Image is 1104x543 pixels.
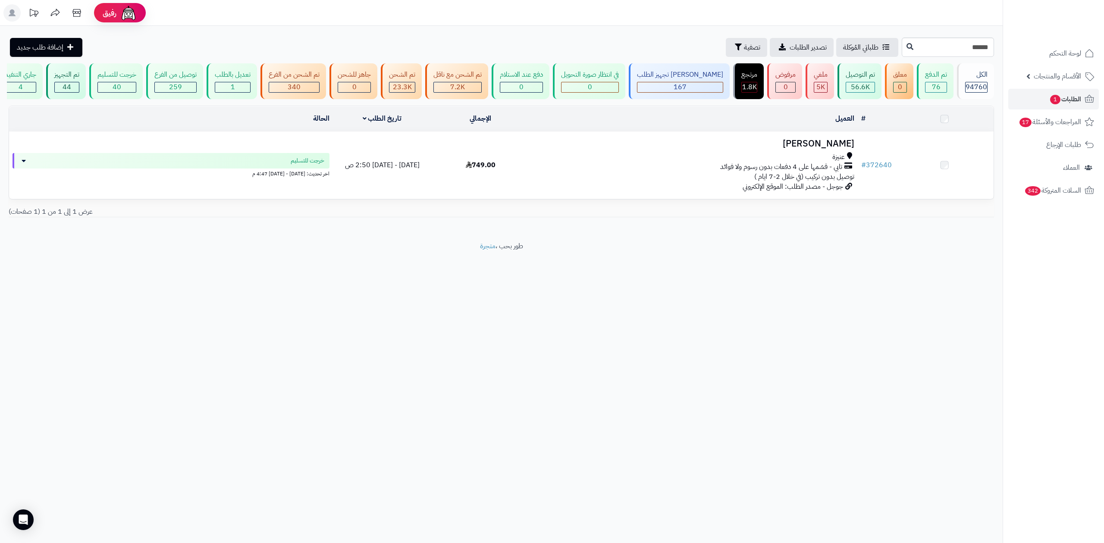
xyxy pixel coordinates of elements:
[379,63,423,99] a: تم الشحن 23.3K
[861,113,866,124] a: #
[470,113,491,124] a: الإجمالي
[500,82,543,92] div: 0
[450,82,465,92] span: 7.2K
[10,38,82,57] a: إضافة طلب جديد
[363,113,402,124] a: تاريخ الطلب
[519,82,524,92] span: 0
[63,82,71,92] span: 44
[13,509,34,530] div: Open Intercom Messenger
[561,82,618,92] div: 0
[393,82,412,92] span: 23.3K
[894,82,906,92] div: 0
[1050,95,1060,104] span: 1
[814,70,828,80] div: ملغي
[313,113,329,124] a: الحالة
[637,82,723,92] div: 167
[480,241,496,251] a: متجرة
[816,82,825,92] span: 5K
[1008,134,1099,155] a: طلبات الإرجاع
[215,70,251,80] div: تعديل بالطلب
[205,63,259,99] a: تعديل بالطلب 1
[1008,112,1099,132] a: المراجعات والأسئلة17
[836,38,898,57] a: طلباتي المُوكلة
[1046,139,1081,151] span: طلبات الإرجاع
[423,63,490,99] a: تم الشحن مع ناقل 7.2K
[338,70,371,80] div: جاهز للشحن
[775,70,796,80] div: مرفوض
[88,63,144,99] a: خرجت للتسليم 40
[500,70,543,80] div: دفع عند الاستلام
[551,63,627,99] a: في انتظار صورة التحويل 0
[433,70,482,80] div: تم الشحن مع ناقل
[1019,118,1032,127] span: 17
[269,70,320,80] div: تم الشحن من الفرع
[832,152,845,162] span: عنيزة
[5,82,36,92] div: 4
[925,70,947,80] div: تم الدفع
[1063,162,1080,174] span: العملاء
[846,70,875,80] div: تم التوصيل
[1045,24,1096,42] img: logo-2.png
[754,172,854,182] span: توصيل بدون تركيب (في خلال 2-7 ايام )
[932,82,941,92] span: 76
[533,139,854,149] h3: [PERSON_NAME]
[169,82,182,92] span: 259
[389,82,415,92] div: 23264
[98,82,136,92] div: 40
[674,82,687,92] span: 167
[861,160,892,170] a: #372640
[288,82,301,92] span: 340
[13,169,329,178] div: اخر تحديث: [DATE] - [DATE] 4:47 م
[743,181,843,192] span: جوجل - مصدر الطلب: الموقع الإلكتروني
[97,70,136,80] div: خرجت للتسليم
[466,160,496,170] span: 749.00
[328,63,379,99] a: جاهز للشحن 0
[770,38,834,57] a: تصدير الطلبات
[113,82,121,92] span: 40
[54,70,79,80] div: تم التجهيز
[836,63,883,99] a: تم التوصيل 56.6K
[835,113,854,124] a: العميل
[804,63,836,99] a: ملغي 5K
[627,63,731,99] a: [PERSON_NAME] تجهيز الطلب 167
[965,70,988,80] div: الكل
[765,63,804,99] a: مرفوض 0
[269,82,319,92] div: 340
[23,4,44,24] a: تحديثات المنصة
[434,82,481,92] div: 7223
[120,4,137,22] img: ai-face.png
[731,63,765,99] a: مرتجع 1.8K
[814,82,827,92] div: 4969
[44,63,88,99] a: تم التجهيز 44
[726,38,767,57] button: تصفية
[1034,70,1081,82] span: الأقسام والمنتجات
[741,70,757,80] div: مرتجع
[861,160,866,170] span: #
[154,70,197,80] div: توصيل من الفرع
[1024,184,1081,197] span: السلات المتروكة
[144,63,205,99] a: توصيل من الفرع 259
[966,82,987,92] span: 94760
[259,63,328,99] a: تم الشحن من الفرع 340
[17,42,63,53] span: إضافة طلب جديد
[215,82,250,92] div: 1
[155,82,196,92] div: 259
[742,82,757,92] div: 1808
[1049,47,1081,59] span: لوحة التحكم
[231,82,235,92] span: 1
[742,82,757,92] span: 1.8K
[883,63,915,99] a: معلق 0
[720,162,842,172] span: تابي - قسّمها على 4 دفعات بدون رسوم ولا فوائد
[389,70,415,80] div: تم الشحن
[893,70,907,80] div: معلق
[345,160,420,170] span: [DATE] - [DATE] 2:50 ص
[588,82,592,92] span: 0
[1025,186,1041,196] span: 342
[19,82,23,92] span: 4
[925,82,947,92] div: 76
[561,70,619,80] div: في انتظار صورة التحويل
[1049,93,1081,105] span: الطلبات
[744,42,760,53] span: تصفية
[846,82,875,92] div: 56565
[637,70,723,80] div: [PERSON_NAME] تجهيز الطلب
